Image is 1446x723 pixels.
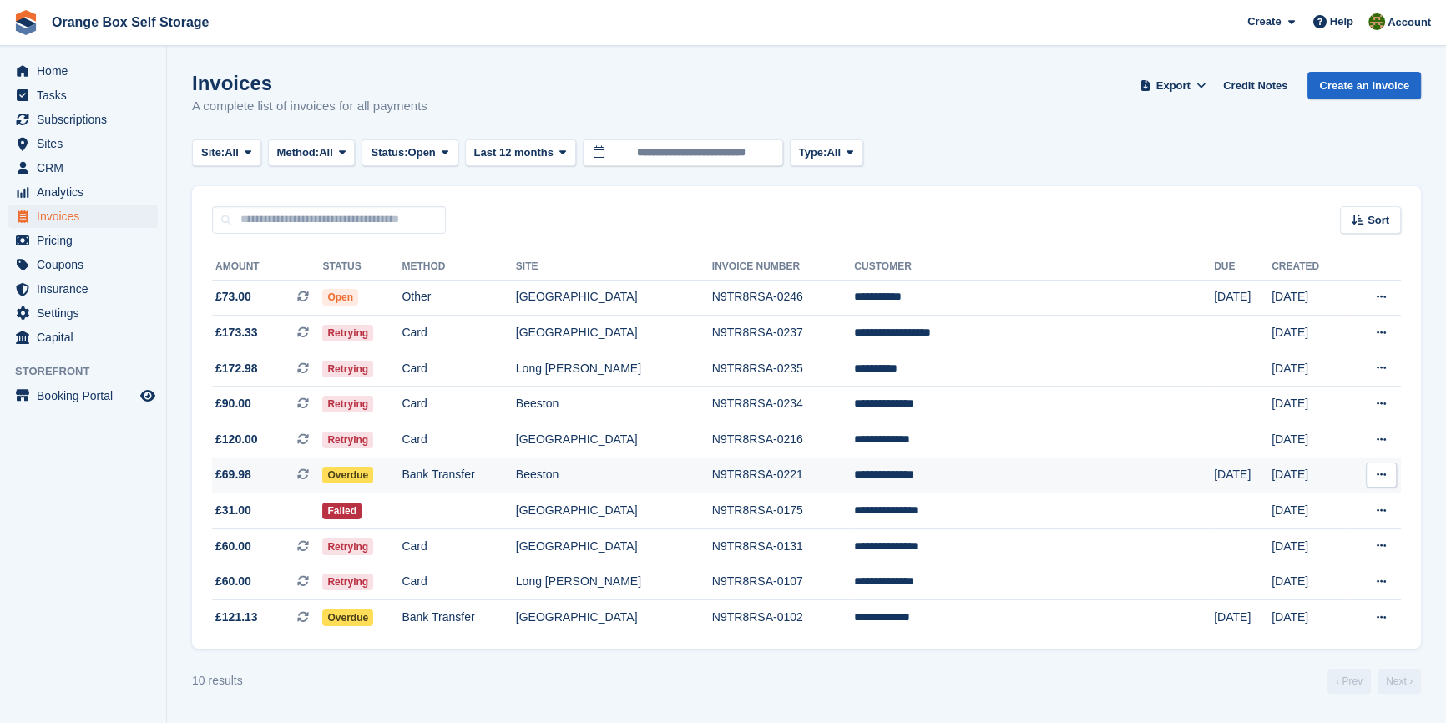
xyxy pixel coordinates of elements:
span: £120.00 [215,431,258,448]
td: [DATE] [1272,493,1346,529]
span: Failed [322,503,361,519]
span: Export [1156,78,1191,94]
td: [DATE] [1272,600,1346,635]
td: N9TR8RSA-0102 [712,600,854,635]
button: Site: All [192,139,261,167]
span: £172.98 [215,360,258,377]
span: Settings [37,301,137,325]
span: All [827,144,841,161]
td: [DATE] [1272,564,1346,600]
span: Sort [1368,212,1389,229]
td: [DATE] [1272,422,1346,458]
a: menu [8,253,158,276]
td: [DATE] [1272,458,1346,493]
td: [DATE] [1214,280,1272,316]
td: Beeston [516,458,712,493]
span: Sites [37,132,137,155]
span: Retrying [322,574,373,590]
a: menu [8,384,158,407]
td: N9TR8RSA-0246 [712,280,854,316]
td: [GEOGRAPHIC_DATA] [516,422,712,458]
a: Credit Notes [1216,72,1294,99]
td: Card [402,351,515,387]
a: menu [8,132,158,155]
td: [GEOGRAPHIC_DATA] [516,493,712,529]
td: [DATE] [1272,280,1346,316]
span: Invoices [37,205,137,228]
td: N9TR8RSA-0234 [712,387,854,422]
th: Due [1214,254,1272,281]
span: Storefront [15,363,166,380]
td: Card [402,528,515,564]
td: N9TR8RSA-0175 [712,493,854,529]
td: Bank Transfer [402,458,515,493]
span: Insurance [37,277,137,301]
td: [GEOGRAPHIC_DATA] [516,280,712,316]
a: menu [8,229,158,252]
td: Card [402,564,515,600]
td: N9TR8RSA-0216 [712,422,854,458]
button: Last 12 months [465,139,576,167]
span: Method: [277,144,320,161]
th: Amount [212,254,322,281]
td: [GEOGRAPHIC_DATA] [516,316,712,351]
a: menu [8,326,158,349]
button: Type: All [790,139,863,167]
button: Method: All [268,139,356,167]
span: £73.00 [215,288,251,306]
span: Retrying [322,538,373,555]
td: Card [402,387,515,422]
a: Preview store [138,386,158,406]
td: N9TR8RSA-0235 [712,351,854,387]
td: Other [402,280,515,316]
td: Beeston [516,387,712,422]
span: £69.98 [215,466,251,483]
span: Create [1247,13,1281,30]
div: 10 results [192,672,243,690]
span: CRM [37,156,137,179]
span: Booking Portal [37,384,137,407]
td: N9TR8RSA-0131 [712,528,854,564]
button: Export [1136,72,1210,99]
nav: Page [1324,669,1424,694]
a: menu [8,83,158,107]
span: Pricing [37,229,137,252]
td: Long [PERSON_NAME] [516,351,712,387]
span: Retrying [322,396,373,412]
a: Next [1378,669,1421,694]
span: All [225,144,239,161]
a: menu [8,301,158,325]
span: £31.00 [215,502,251,519]
th: Invoice Number [712,254,854,281]
td: [DATE] [1214,458,1272,493]
th: Created [1272,254,1346,281]
span: £60.00 [215,538,251,555]
td: [DATE] [1272,316,1346,351]
span: Site: [201,144,225,161]
td: N9TR8RSA-0221 [712,458,854,493]
a: Create an Invoice [1307,72,1421,99]
th: Customer [854,254,1214,281]
span: Retrying [322,361,373,377]
p: A complete list of invoices for all payments [192,97,427,116]
span: Tasks [37,83,137,107]
span: Overdue [322,467,373,483]
td: Card [402,316,515,351]
span: Open [408,144,436,161]
span: £90.00 [215,395,251,412]
span: Analytics [37,180,137,204]
th: Site [516,254,712,281]
td: Long [PERSON_NAME] [516,564,712,600]
a: menu [8,180,158,204]
h1: Invoices [192,72,427,94]
td: N9TR8RSA-0237 [712,316,854,351]
span: Retrying [322,432,373,448]
button: Status: Open [361,139,458,167]
span: Subscriptions [37,108,137,131]
span: Retrying [322,325,373,341]
span: £121.13 [215,609,258,626]
a: Previous [1327,669,1371,694]
a: Orange Box Self Storage [45,8,216,36]
span: Last 12 months [474,144,554,161]
th: Status [322,254,402,281]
